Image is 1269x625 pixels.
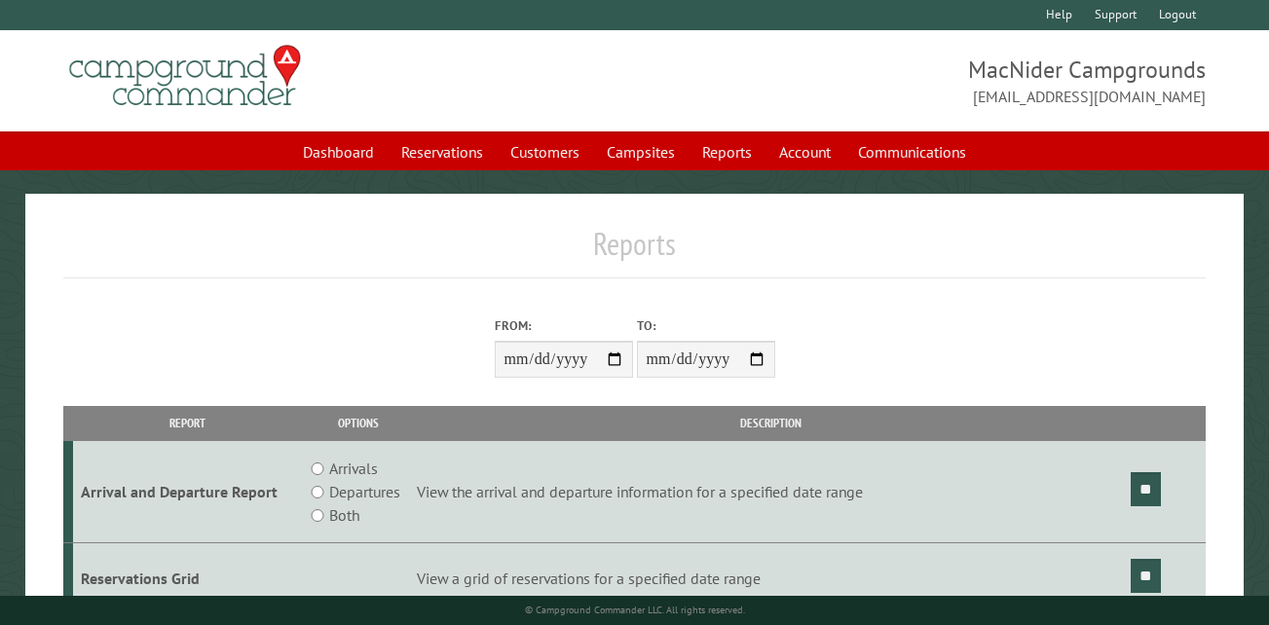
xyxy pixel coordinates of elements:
td: View a grid of reservations for a specified date range [414,543,1128,614]
td: Arrival and Departure Report [73,441,303,543]
a: Communications [846,133,978,170]
a: Reports [690,133,764,170]
th: Description [414,406,1128,440]
label: From: [495,316,633,335]
label: Both [329,503,359,527]
small: © Campground Commander LLC. All rights reserved. [525,604,745,616]
a: Dashboard [291,133,386,170]
td: View the arrival and departure information for a specified date range [414,441,1128,543]
label: Arrivals [329,457,378,480]
h1: Reports [63,225,1206,278]
span: MacNider Campgrounds [EMAIL_ADDRESS][DOMAIN_NAME] [635,54,1206,108]
th: Report [73,406,303,440]
a: Customers [499,133,591,170]
th: Options [303,406,414,440]
td: Reservations Grid [73,543,303,614]
a: Campsites [595,133,687,170]
label: To: [637,316,775,335]
a: Account [767,133,842,170]
img: Campground Commander [63,38,307,114]
label: Departures [329,480,400,503]
a: Reservations [390,133,495,170]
